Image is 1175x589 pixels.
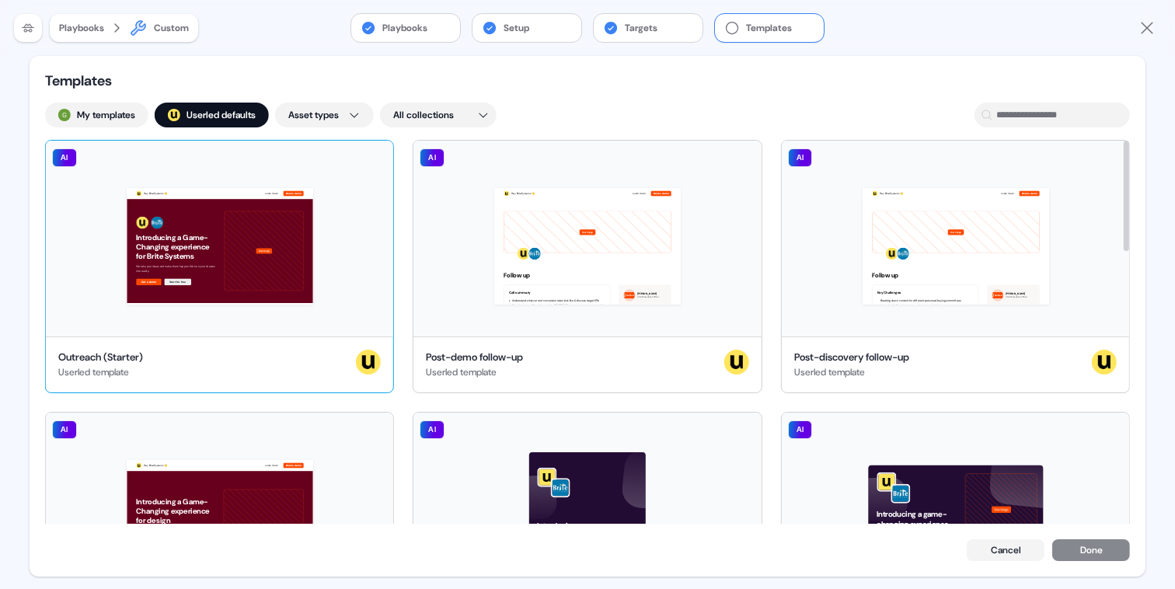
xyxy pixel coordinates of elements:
[967,539,1044,561] button: Cancel
[426,364,523,380] div: Userled template
[781,140,1130,393] button: Hey Brite Systems 👋Learn moreBook a demoYour imageFollow upKey Challenges Breaking down content f...
[275,103,374,127] button: Asset types
[715,14,824,42] button: Templates
[788,420,813,439] div: AI
[380,103,497,127] button: All collections
[413,140,762,393] button: Hey Brite Systems 👋Learn moreBook a demoYour imageFollow upCall summary Understand what current c...
[155,103,269,127] button: userled logo;Userled defaults
[168,109,180,121] img: userled logo
[52,420,77,439] div: AI
[594,14,703,42] button: Targets
[472,14,581,42] button: Setup
[45,71,200,90] div: Templates
[420,148,445,167] div: AI
[426,350,523,365] div: Post-demo follow-up
[59,20,104,36] button: Playbooks
[1092,350,1117,375] img: userled logo
[58,109,71,121] img: Georgia
[45,103,148,127] button: My templates
[351,14,460,42] button: Playbooks
[168,109,180,121] div: ;
[1138,19,1156,37] a: Close
[58,350,143,365] div: Outreach (Starter)
[794,350,909,365] div: Post-discovery follow-up
[154,20,189,36] div: Custom
[393,107,454,123] span: All collections
[794,364,909,380] div: Userled template
[52,148,77,167] div: AI
[356,350,381,375] img: userled logo
[45,140,394,393] button: Hey Brite Systems 👋Learn moreBook a demoIntroducing a Game-Changing experience for Brite SystemsW...
[724,350,749,375] img: userled logo
[788,148,813,167] div: AI
[420,420,445,439] div: AI
[58,364,143,380] div: Userled template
